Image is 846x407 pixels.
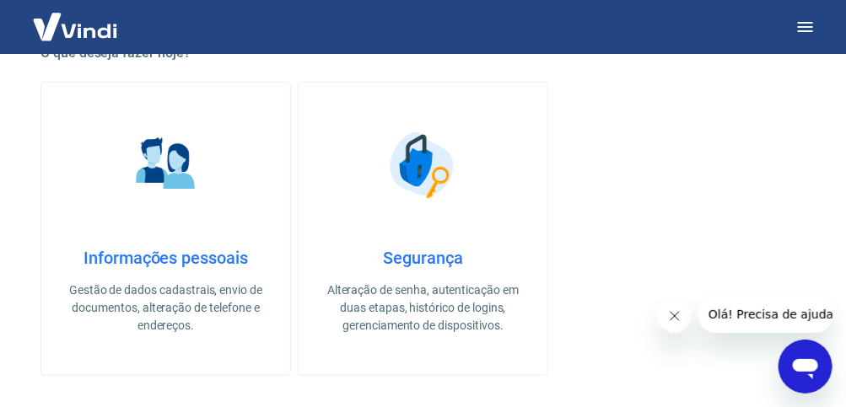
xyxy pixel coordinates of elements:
[698,296,833,333] iframe: Mensagem da empresa
[326,281,520,335] p: Alteração de senha, autenticação em duas etapas, histórico de logins, gerenciamento de dispositivos.
[68,281,263,335] p: Gestão de dados cadastrais, envio de documentos, alteração de telefone e endereços.
[298,82,548,376] a: SegurançaSegurançaAlteração de senha, autenticação em duas etapas, histórico de logins, gerenciam...
[10,12,142,25] span: Olá! Precisa de ajuda?
[658,299,692,333] iframe: Fechar mensagem
[326,248,520,268] h4: Segurança
[124,123,208,207] img: Informações pessoais
[40,82,291,376] a: Informações pessoaisInformações pessoaisGestão de dados cadastrais, envio de documentos, alteraçã...
[779,340,833,394] iframe: Botão para abrir a janela de mensagens
[20,1,130,52] img: Vindi
[68,248,263,268] h4: Informações pessoais
[381,123,466,207] img: Segurança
